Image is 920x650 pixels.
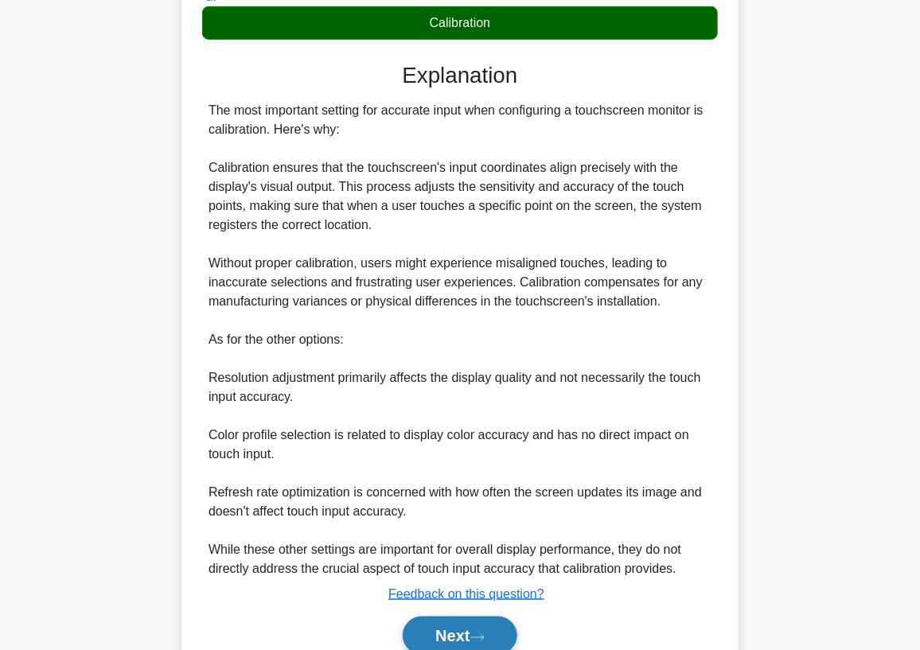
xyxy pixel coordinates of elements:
[209,101,711,578] div: The most important setting for accurate input when configuring a touchscreen monitor is calibrati...
[202,6,718,40] div: Calibration
[212,62,708,88] h3: Explanation
[388,587,544,601] a: Feedback on this question?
